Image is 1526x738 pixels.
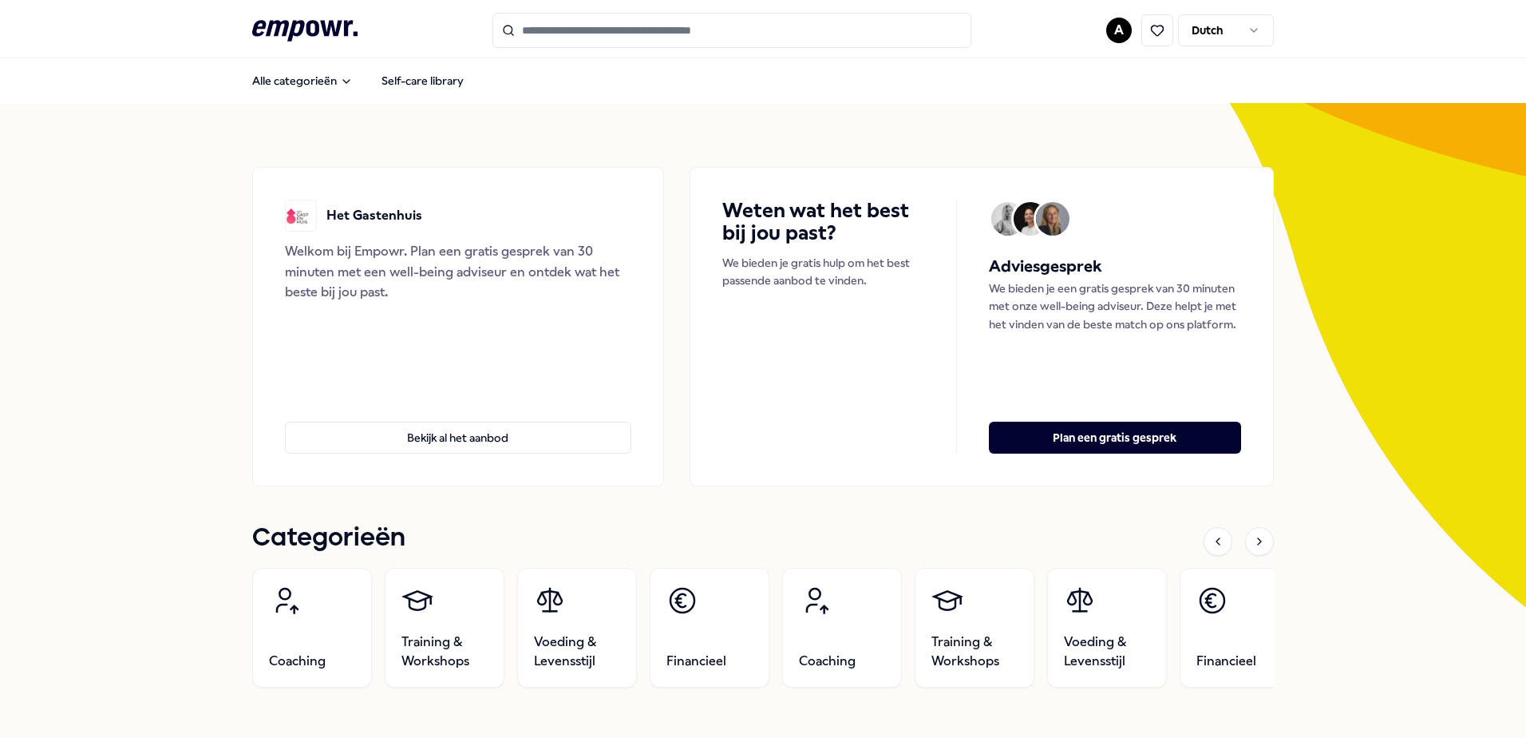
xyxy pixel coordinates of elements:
a: Self-care library [369,65,476,97]
a: Voeding & Levensstijl [517,568,637,688]
button: A [1106,18,1132,43]
button: Plan een gratis gesprek [989,422,1241,454]
span: Coaching [799,652,856,671]
button: Bekijk al het aanbod [285,422,631,454]
a: Voeding & Levensstijl [1047,568,1167,688]
img: Avatar [991,202,1025,236]
span: Voeding & Levensstijl [534,633,620,671]
a: Bekijk al het aanbod [285,396,631,454]
a: Financieel [1180,568,1299,688]
span: Coaching [269,652,326,671]
img: Avatar [1036,202,1069,236]
h4: Weten wat het best bij jou past? [722,200,924,244]
span: Training & Workshops [931,633,1018,671]
input: Search for products, categories or subcategories [492,13,971,48]
a: Financieel [650,568,769,688]
h1: Categorieën [252,518,405,558]
span: Financieel [1196,652,1256,671]
span: Training & Workshops [401,633,488,671]
p: We bieden je een gratis gesprek van 30 minuten met onze well-being adviseur. Deze helpt je met he... [989,280,1241,333]
img: Het Gastenhuis [285,200,317,232]
a: Training & Workshops [915,568,1034,688]
span: Financieel [666,652,726,671]
p: Het Gastenhuis [326,205,422,226]
p: We bieden je gratis hulp om het best passende aanbod te vinden. [722,254,924,290]
div: Welkom bij Empowr. Plan een gratis gesprek van 30 minuten met een well-being adviseur en ontdek w... [285,241,631,303]
a: Coaching [782,568,902,688]
a: Coaching [252,568,372,688]
nav: Main [239,65,476,97]
button: Alle categorieën [239,65,366,97]
a: Training & Workshops [385,568,504,688]
h5: Adviesgesprek [989,254,1241,280]
span: Voeding & Levensstijl [1064,633,1150,671]
img: Avatar [1014,202,1047,236]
